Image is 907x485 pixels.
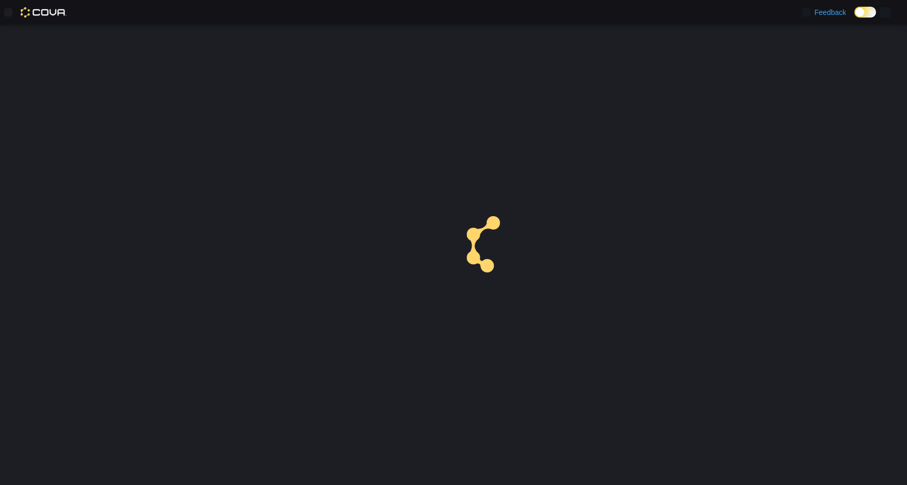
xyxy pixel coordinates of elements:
input: Dark Mode [854,7,876,18]
span: Feedback [815,7,846,18]
img: Cova [21,7,67,18]
img: cova-loader [453,208,531,286]
a: Feedback [798,2,850,23]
